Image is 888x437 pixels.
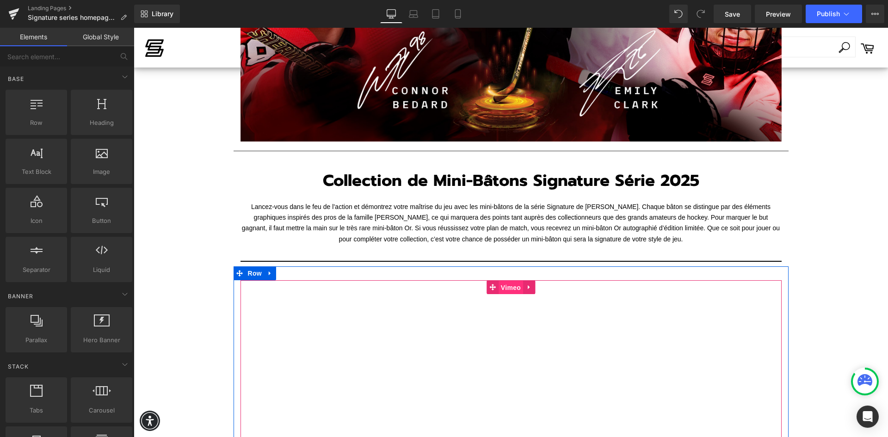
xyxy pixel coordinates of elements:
span: Icon [8,216,64,226]
a: Expand / Collapse [389,252,401,266]
span: Save [725,9,740,19]
span: Vimeo [365,253,389,267]
a: Desktop [380,5,402,23]
div: Open Intercom Messenger [857,406,879,428]
span: Tabs [8,406,64,415]
button: Undo [669,5,688,23]
b: Collection de Mini-Bâtons Signature Série 2025 [189,141,566,165]
span: Text Block [8,167,64,177]
span: Signature series homepage - FR [28,14,117,21]
a: Tablet [425,5,447,23]
span: Banner [7,292,34,301]
a: New Library [134,5,180,23]
span: Row [8,118,64,128]
span: Library [152,10,173,18]
button: Redo [691,5,710,23]
span: Parallax [8,335,64,345]
span: Carousel [74,406,129,415]
span: Hero Banner [74,335,129,345]
span: Heading [74,118,129,128]
a: Laptop [402,5,425,23]
span: Preview [766,9,791,19]
span: Separator [8,265,64,275]
span: Liquid [74,265,129,275]
a: Expand / Collapse [130,239,142,252]
a: Global Style [67,28,134,46]
span: Row [112,239,130,252]
span: Button [74,216,129,226]
a: Mobile [447,5,469,23]
a: Landing Pages [28,5,134,12]
div: Accessibility Menu [6,383,26,403]
button: More [866,5,884,23]
span: Publish [817,10,840,18]
span: Image [74,167,129,177]
span: Stack [7,362,30,371]
span: Base [7,74,25,83]
button: Publish [806,5,862,23]
font: Lancez-vous dans le feu de l’action et démontrez votre maîtrise du jeu avec les mini-bâtons de la... [108,175,646,215]
a: Preview [755,5,802,23]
